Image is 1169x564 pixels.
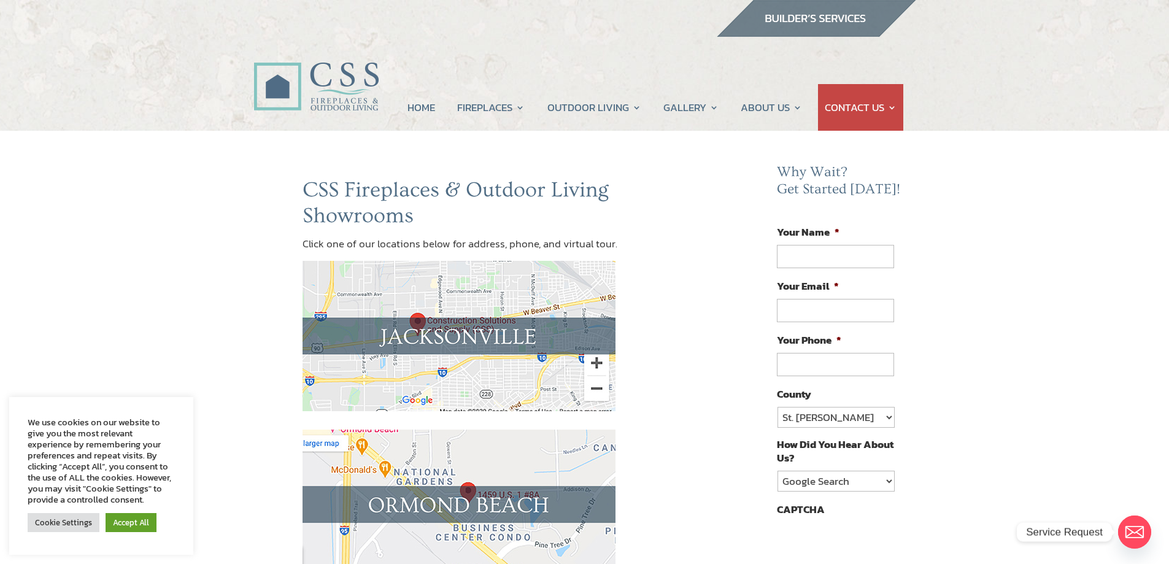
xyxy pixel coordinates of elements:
[777,279,839,293] label: Your Email
[777,387,811,401] label: County
[825,84,897,131] a: CONTACT US
[28,513,99,532] a: Cookie Settings
[547,84,641,131] a: OUTDOOR LIVING
[28,417,175,505] div: We use cookies on our website to give you the most relevant experience by remembering your prefer...
[777,503,825,516] label: CAPTCHA
[303,261,615,411] img: map_jax
[106,513,156,532] a: Accept All
[741,84,802,131] a: ABOUT US
[1118,516,1151,549] a: Email
[407,84,435,131] a: HOME
[303,177,696,235] h1: CSS Fireplaces & Outdoor Living Showrooms
[457,84,525,131] a: FIREPLACES
[303,235,696,253] p: Click one of our locations below for address, phone, and virtual tour.
[777,438,893,465] label: How Did You Hear About Us?
[716,25,916,41] a: builder services construction supply
[777,333,841,347] label: Your Phone
[777,225,839,239] label: Your Name
[303,400,615,415] a: CSS Fireplaces & Outdoor Living (Formerly Construction Solutions & Supply) Jacksonville showroom
[253,28,379,117] img: CSS Fireplaces & Outdoor Living (Formerly Construction Solutions & Supply)- Jacksonville Ormond B...
[663,84,719,131] a: GALLERY
[777,164,903,204] h2: Why Wait? Get Started [DATE]!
